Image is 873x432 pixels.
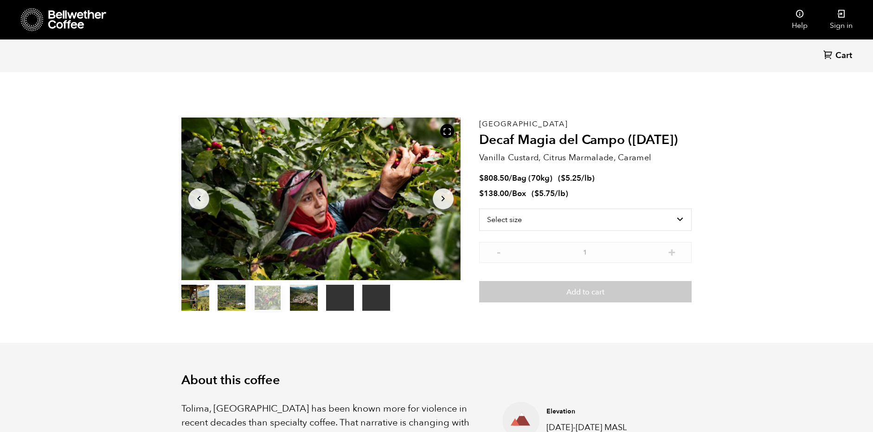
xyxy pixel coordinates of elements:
span: ( ) [558,173,595,183]
bdi: 808.50 [479,173,509,183]
h4: Elevation [546,407,677,416]
span: ( ) [532,188,568,199]
span: $ [561,173,565,183]
video: Your browser does not support the video tag. [326,285,354,311]
span: $ [479,173,484,183]
video: Your browser does not support the video tag. [362,285,390,311]
a: Cart [823,50,854,62]
button: Add to cart [479,281,692,302]
bdi: 138.00 [479,188,509,199]
span: /lb [555,188,565,199]
span: Bag (70kg) [512,173,552,183]
span: $ [479,188,484,199]
bdi: 5.25 [561,173,581,183]
bdi: 5.75 [534,188,555,199]
span: /lb [581,173,592,183]
button: + [666,247,678,256]
h2: Decaf Magia del Campo ([DATE]) [479,132,692,148]
span: / [509,173,512,183]
h2: About this coffee [181,373,692,388]
span: $ [534,188,539,199]
span: Cart [835,50,852,61]
button: - [493,247,505,256]
span: Box [512,188,526,199]
span: / [509,188,512,199]
p: Vanilla Custard, Citrus Marmalade, Caramel [479,151,692,164]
